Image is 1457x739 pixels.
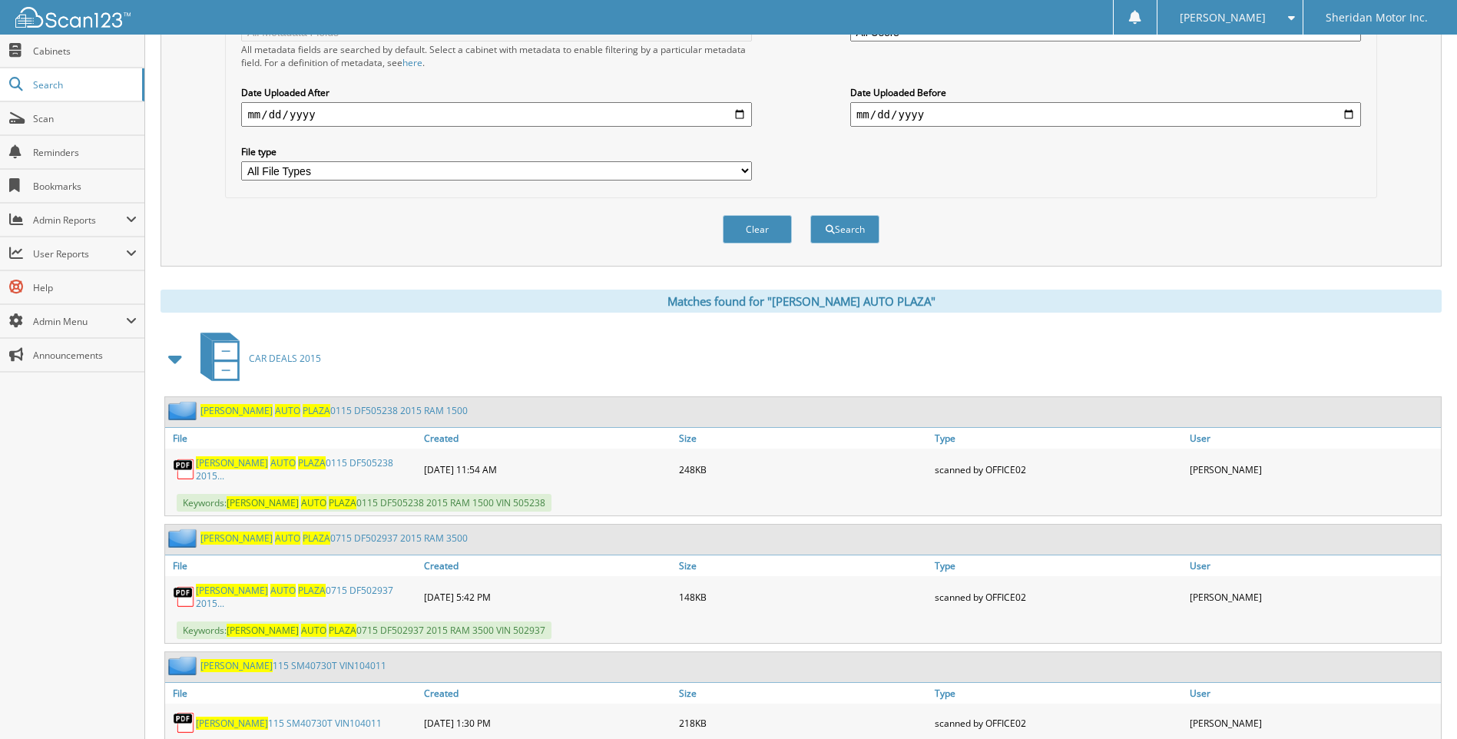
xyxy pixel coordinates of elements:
label: File type [241,145,752,158]
span: [PERSON_NAME] [196,584,268,597]
span: AUTO [301,496,326,509]
span: [PERSON_NAME] [227,624,299,637]
span: PLAZA [303,404,330,417]
span: [PERSON_NAME] [227,496,299,509]
span: Keywords: 0115 DF505238 2015 RAM 1500 VIN 505238 [177,494,551,512]
a: [PERSON_NAME] AUTO PLAZA0715 DF502937 2015 RAM 3500 [200,532,468,545]
img: scan123-logo-white.svg [15,7,131,28]
a: Type [931,555,1186,576]
a: [PERSON_NAME] AUTO PLAZA0115 DF505238 2015 RAM 1500 [200,404,468,417]
a: [PERSON_NAME] AUTO PLAZA0115 DF505238 2015... [196,456,416,482]
span: [PERSON_NAME] [200,404,273,417]
a: [PERSON_NAME]115 SM40730T VIN104011 [196,717,382,730]
img: folder2.png [168,401,200,420]
div: scanned by OFFICE02 [931,580,1186,614]
label: Date Uploaded Before [850,86,1361,99]
span: AUTO [270,584,296,597]
div: [PERSON_NAME] [1186,708,1441,738]
a: [PERSON_NAME]115 SM40730T VIN104011 [200,659,386,672]
img: PDF.png [173,458,196,481]
span: [PERSON_NAME] [1180,13,1266,22]
span: Cabinets [33,45,137,58]
div: [PERSON_NAME] [1186,580,1441,614]
div: 148KB [675,580,930,614]
div: [PERSON_NAME] [1186,452,1441,486]
a: Created [420,428,675,449]
span: Scan [33,112,137,125]
a: File [165,683,420,704]
div: [DATE] 5:42 PM [420,580,675,614]
span: User Reports [33,247,126,260]
span: AUTO [270,456,296,469]
a: Type [931,428,1186,449]
a: Size [675,555,930,576]
span: Announcements [33,349,137,362]
span: PLAZA [329,496,356,509]
input: start [241,102,752,127]
a: Size [675,683,930,704]
div: 248KB [675,452,930,486]
span: [PERSON_NAME] [196,717,268,730]
img: folder2.png [168,529,200,548]
a: Size [675,428,930,449]
a: Created [420,683,675,704]
input: end [850,102,1361,127]
span: [PERSON_NAME] [200,532,273,545]
span: Reminders [33,146,137,159]
div: [DATE] 11:54 AM [420,452,675,486]
span: Help [33,281,137,294]
span: PLAZA [298,584,326,597]
span: [PERSON_NAME] [200,659,273,672]
a: File [165,428,420,449]
img: folder2.png [168,656,200,675]
span: Sheridan Motor Inc. [1326,13,1428,22]
button: Clear [723,215,792,244]
img: PDF.png [173,585,196,608]
div: 218KB [675,708,930,738]
img: PDF.png [173,711,196,734]
a: User [1186,555,1441,576]
span: PLAZA [303,532,330,545]
a: [PERSON_NAME] AUTO PLAZA0715 DF502937 2015... [196,584,416,610]
a: Created [420,555,675,576]
span: AUTO [301,624,326,637]
a: CAR DEALS 2015 [191,328,321,389]
div: [DATE] 1:30 PM [420,708,675,738]
span: PLAZA [298,456,326,469]
div: scanned by OFFICE02 [931,708,1186,738]
button: Search [810,215,879,244]
span: Search [33,78,134,91]
div: Matches found for "[PERSON_NAME] AUTO PLAZA" [161,290,1442,313]
div: All metadata fields are searched by default. Select a cabinet with metadata to enable filtering b... [241,43,752,69]
div: scanned by OFFICE02 [931,452,1186,486]
label: Date Uploaded After [241,86,752,99]
span: PLAZA [329,624,356,637]
span: CAR DEALS 2015 [249,352,321,365]
span: [PERSON_NAME] [196,456,268,469]
a: File [165,555,420,576]
a: Type [931,683,1186,704]
a: User [1186,428,1441,449]
span: Bookmarks [33,180,137,193]
span: Admin Menu [33,315,126,328]
a: here [402,56,422,69]
span: AUTO [275,532,300,545]
span: Admin Reports [33,214,126,227]
a: User [1186,683,1441,704]
span: AUTO [275,404,300,417]
span: Keywords: 0715 DF502937 2015 RAM 3500 VIN 502937 [177,621,551,639]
